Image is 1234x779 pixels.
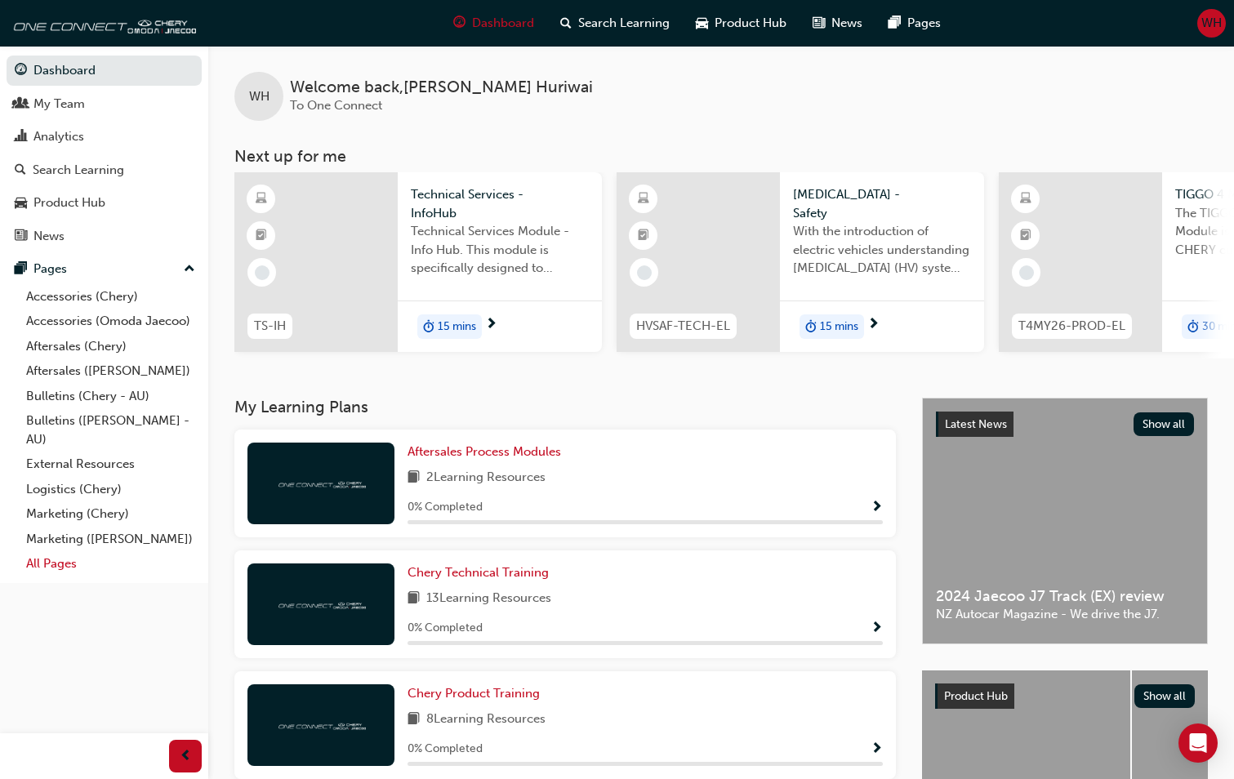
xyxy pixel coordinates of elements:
span: people-icon [15,97,27,112]
a: Bulletins ([PERSON_NAME] - AU) [20,408,202,452]
span: prev-icon [180,746,192,767]
a: Chery Technical Training [408,563,555,582]
span: T4MY26-PROD-EL [1018,317,1125,336]
span: Chery Technical Training [408,565,549,580]
span: 2024 Jaecoo J7 Track (EX) review [936,587,1194,606]
span: up-icon [184,259,195,280]
a: Product HubShow all [935,683,1195,710]
span: guage-icon [453,13,466,33]
span: booktick-icon [256,225,267,247]
span: Show Progress [871,621,883,636]
span: learningRecordVerb_NONE-icon [637,265,652,280]
div: Product Hub [33,194,105,212]
div: Analytics [33,127,84,146]
div: News [33,227,65,246]
span: Latest News [945,417,1007,431]
span: Technical Services - InfoHub [411,185,589,222]
h3: Next up for me [208,147,1234,166]
a: Product Hub [7,188,202,218]
span: chart-icon [15,130,27,145]
img: oneconnect [276,475,366,491]
a: Latest NewsShow all [936,412,1194,438]
a: guage-iconDashboard [440,7,547,40]
a: Latest NewsShow all2024 Jaecoo J7 Track (EX) reviewNZ Autocar Magazine - We drive the J7. [922,398,1208,644]
span: learningResourceType_ELEARNING-icon [1020,189,1031,210]
a: Accessories (Omoda Jaecoo) [20,309,202,334]
span: Pages [907,14,941,33]
span: news-icon [813,13,825,33]
span: car-icon [15,196,27,211]
a: car-iconProduct Hub [683,7,800,40]
span: pages-icon [889,13,901,33]
div: Search Learning [33,161,124,180]
span: Dashboard [472,14,534,33]
button: Show Progress [871,497,883,518]
a: Search Learning [7,155,202,185]
span: NZ Autocar Magazine - We drive the J7. [936,605,1194,624]
span: book-icon [408,589,420,609]
a: Logistics (Chery) [20,477,202,502]
span: [MEDICAL_DATA] - Safety [793,185,971,222]
a: search-iconSearch Learning [547,7,683,40]
button: Show Progress [871,618,883,639]
span: News [831,14,862,33]
a: Aftersales (Chery) [20,334,202,359]
span: 0 % Completed [408,740,483,759]
span: 0 % Completed [408,498,483,517]
a: pages-iconPages [875,7,954,40]
span: book-icon [408,468,420,488]
span: Chery Product Training [408,686,540,701]
span: guage-icon [15,64,27,78]
a: Aftersales Process Modules [408,443,568,461]
a: Accessories (Chery) [20,284,202,309]
a: Aftersales ([PERSON_NAME]) [20,358,202,384]
span: next-icon [867,318,880,332]
button: Pages [7,254,202,284]
a: My Team [7,89,202,119]
span: HVSAF-TECH-EL [636,317,730,336]
span: duration-icon [805,316,817,337]
img: oneconnect [276,596,366,612]
span: Aftersales Process Modules [408,444,561,459]
span: search-icon [15,163,26,178]
button: DashboardMy TeamAnalyticsSearch LearningProduct HubNews [7,52,202,254]
a: Marketing (Chery) [20,501,202,527]
span: Product Hub [715,14,786,33]
a: All Pages [20,551,202,576]
span: 15 mins [438,318,476,336]
span: 15 mins [820,318,858,336]
a: HVSAF-TECH-EL[MEDICAL_DATA] - SafetyWith the introduction of electric vehicles understanding [MED... [617,172,984,352]
a: Chery Product Training [408,684,546,703]
span: pages-icon [15,262,27,277]
div: My Team [33,95,85,114]
a: TS-IHTechnical Services - InfoHubTechnical Services Module - Info Hub. This module is specificall... [234,172,602,352]
img: oneconnect [276,717,366,732]
span: learningRecordVerb_NONE-icon [255,265,270,280]
h3: My Learning Plans [234,398,896,416]
span: car-icon [696,13,708,33]
a: Bulletins (Chery - AU) [20,384,202,409]
span: booktick-icon [1020,225,1031,247]
span: book-icon [408,710,420,730]
button: Show all [1134,412,1195,436]
a: News [7,221,202,252]
span: Welcome back , [PERSON_NAME] Huriwai [290,78,593,97]
button: Show Progress [871,739,883,759]
span: 13 Learning Resources [426,589,551,609]
a: Dashboard [7,56,202,86]
span: Search Learning [578,14,670,33]
span: Show Progress [871,742,883,757]
span: search-icon [560,13,572,33]
span: Product Hub [944,689,1008,703]
span: booktick-icon [638,225,649,247]
span: 2 Learning Resources [426,468,546,488]
span: 8 Learning Resources [426,710,546,730]
span: news-icon [15,229,27,244]
button: WH [1197,9,1226,38]
a: news-iconNews [800,7,875,40]
span: Show Progress [871,501,883,515]
span: To One Connect [290,98,382,113]
img: oneconnect [8,7,196,39]
span: Technical Services Module - Info Hub. This module is specifically designed to address the require... [411,222,589,278]
a: Marketing ([PERSON_NAME]) [20,527,202,552]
